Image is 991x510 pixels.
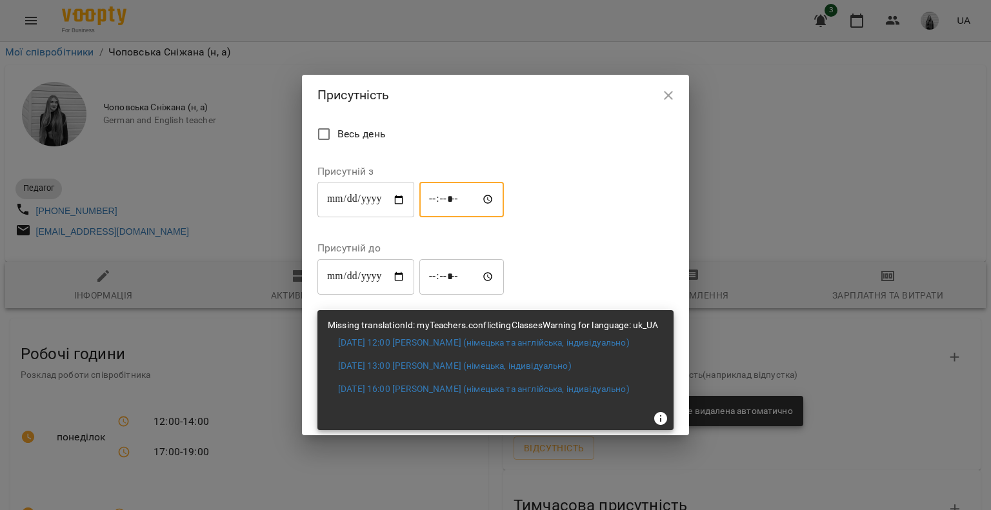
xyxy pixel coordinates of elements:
ul: Missing translationId: myTeachers.conflictingClassesWarning for language: uk_UA [328,319,659,406]
label: Присутній з [317,166,504,177]
h2: Присутність [317,85,674,105]
label: Присутній до [317,243,504,253]
a: [DATE] 16:00 [PERSON_NAME] (німецька та англійська, індивідуально) [338,383,630,396]
span: Весь день [337,126,386,142]
a: [DATE] 12:00 [PERSON_NAME] (німецька та англійська, індивідуально) [338,337,630,349]
a: [DATE] 13:00 [PERSON_NAME] (німецька, індивідуально) [338,360,572,373]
